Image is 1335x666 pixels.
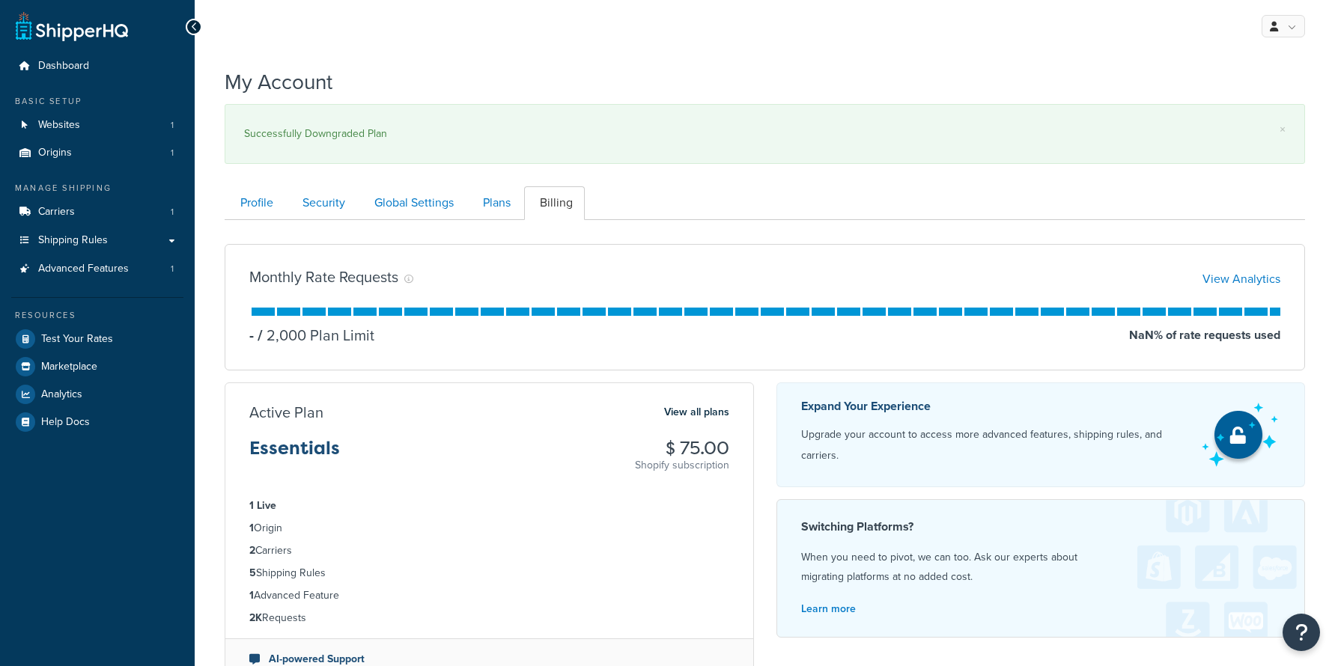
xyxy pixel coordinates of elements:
[11,182,183,195] div: Manage Shipping
[38,234,108,247] span: Shipping Rules
[249,520,254,536] strong: 1
[249,587,254,603] strong: 1
[41,388,82,401] span: Analytics
[16,11,128,41] a: ShipperHQ Home
[41,333,113,346] span: Test Your Rates
[11,111,183,139] li: Websites
[11,111,183,139] a: Websites 1
[11,227,183,254] a: Shipping Rules
[287,186,357,220] a: Security
[258,324,263,346] span: /
[225,67,332,97] h1: My Account
[41,361,97,373] span: Marketplace
[11,309,183,322] div: Resources
[249,587,729,604] li: Advanced Feature
[249,269,398,285] h3: Monthly Rate Requests
[249,543,729,559] li: Carriers
[11,326,183,352] a: Test Your Rates
[635,439,729,458] h3: $ 75.00
[801,396,1189,417] p: Expand Your Experience
[11,139,183,167] li: Origins
[11,255,183,283] a: Advanced Features 1
[359,186,466,220] a: Global Settings
[249,325,254,346] p: -
[776,382,1306,487] a: Expand Your Experience Upgrade your account to access more advanced features, shipping rules, and...
[11,198,183,226] a: Carriers 1
[38,263,129,275] span: Advanced Features
[38,147,72,159] span: Origins
[801,548,1281,587] p: When you need to pivot, we can too. Ask our experts about migrating platforms at no added cost.
[41,416,90,429] span: Help Docs
[1129,325,1280,346] p: NaN % of rate requests used
[244,123,1286,144] div: Successfully Downgraded Plan
[38,119,80,132] span: Websites
[249,404,323,421] h3: Active Plan
[38,206,75,219] span: Carriers
[249,543,255,558] strong: 2
[249,610,262,626] strong: 2K
[801,518,1281,536] h4: Switching Platforms?
[801,424,1189,466] p: Upgrade your account to access more advanced features, shipping rules, and carriers.
[249,565,729,581] li: Shipping Rules
[171,119,174,132] span: 1
[11,381,183,408] a: Analytics
[524,186,585,220] a: Billing
[249,610,729,626] li: Requests
[171,206,174,219] span: 1
[801,601,856,617] a: Learn more
[254,325,374,346] p: 2,000 Plan Limit
[1202,270,1280,287] a: View Analytics
[11,95,183,108] div: Basic Setup
[11,353,183,380] a: Marketplace
[249,439,340,470] h3: Essentials
[635,458,729,473] p: Shopify subscription
[1283,614,1320,651] button: Open Resource Center
[11,139,183,167] a: Origins 1
[249,565,256,581] strong: 5
[38,60,89,73] span: Dashboard
[11,255,183,283] li: Advanced Features
[11,52,183,80] a: Dashboard
[171,263,174,275] span: 1
[11,409,183,436] a: Help Docs
[171,147,174,159] span: 1
[249,520,729,537] li: Origin
[1280,123,1286,135] a: ×
[11,198,183,226] li: Carriers
[467,186,523,220] a: Plans
[664,403,729,422] a: View all plans
[225,186,285,220] a: Profile
[249,498,276,513] strong: 1 Live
